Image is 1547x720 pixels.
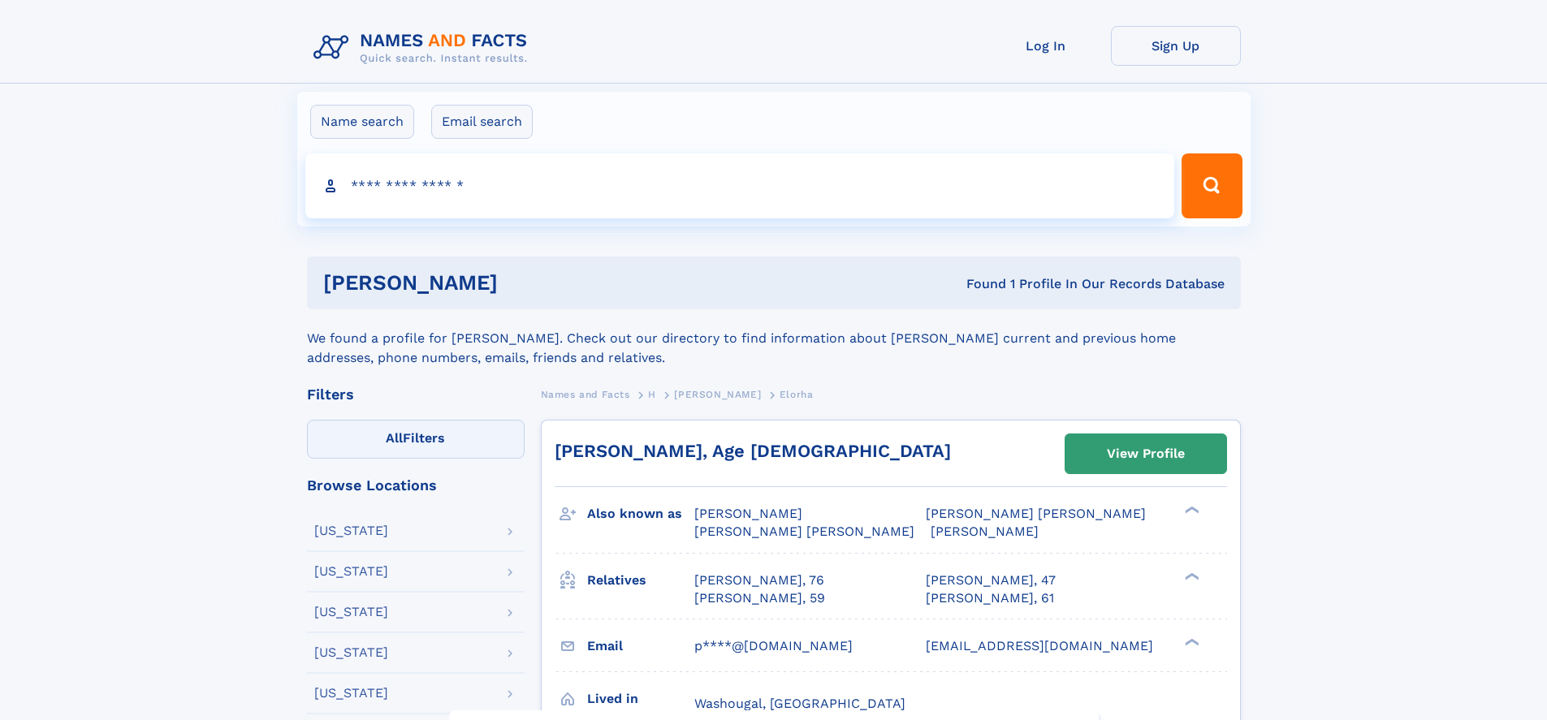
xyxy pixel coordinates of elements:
span: All [386,430,403,446]
span: [PERSON_NAME] [PERSON_NAME] [694,524,914,539]
span: [EMAIL_ADDRESS][DOMAIN_NAME] [926,638,1153,653]
label: Filters [307,420,525,459]
div: ❯ [1181,636,1200,647]
a: [PERSON_NAME], 59 [694,589,825,607]
div: We found a profile for [PERSON_NAME]. Check out our directory to find information about [PERSON_N... [307,309,1241,368]
a: H [648,384,656,404]
h3: Also known as [587,500,694,528]
div: Found 1 Profile In Our Records Database [732,275,1225,293]
h1: [PERSON_NAME] [323,273,732,293]
div: ❯ [1181,505,1200,515]
a: View Profile [1065,434,1226,473]
span: [PERSON_NAME] [931,524,1039,539]
div: Browse Locations [307,478,525,493]
a: [PERSON_NAME], 61 [926,589,1054,607]
div: View Profile [1107,435,1185,472]
span: Washougal, [GEOGRAPHIC_DATA] [694,696,905,711]
div: Filters [307,387,525,402]
label: Email search [431,105,533,139]
div: [US_STATE] [314,524,388,537]
div: [US_STATE] [314,687,388,700]
label: Name search [310,105,414,139]
a: [PERSON_NAME] [674,384,761,404]
a: [PERSON_NAME], 76 [694,571,824,589]
div: [US_STATE] [314,606,388,619]
a: Names and Facts [541,384,630,404]
a: Sign Up [1111,26,1241,66]
h3: Lived in [587,685,694,713]
div: [US_STATE] [314,646,388,659]
a: [PERSON_NAME], Age [DEMOGRAPHIC_DATA] [555,441,951,461]
span: Elorha [780,389,814,400]
span: [PERSON_NAME] [694,506,802,521]
span: [PERSON_NAME] [PERSON_NAME] [926,506,1146,521]
button: Search Button [1182,153,1242,218]
span: H [648,389,656,400]
div: [US_STATE] [314,565,388,578]
h3: Relatives [587,567,694,594]
span: [PERSON_NAME] [674,389,761,400]
h3: Email [587,632,694,660]
a: Log In [981,26,1111,66]
a: [PERSON_NAME], 47 [926,571,1056,589]
div: ❯ [1181,571,1200,581]
img: Logo Names and Facts [307,26,541,70]
input: search input [305,153,1175,218]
